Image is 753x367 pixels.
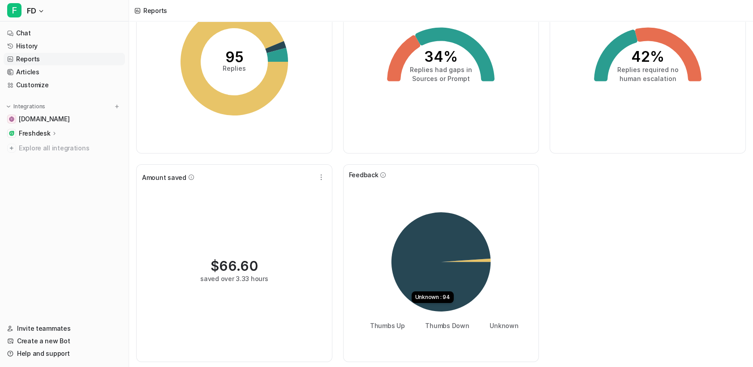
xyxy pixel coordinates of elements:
span: Explore all integrations [19,141,121,155]
span: [DOMAIN_NAME] [19,115,69,124]
a: support.xyzreality.com[DOMAIN_NAME] [4,113,125,125]
a: Help and support [4,347,125,360]
span: 66.60 [219,258,258,274]
tspan: 95 [225,48,243,66]
a: Reports [4,53,125,65]
img: Freshdesk [9,131,14,136]
div: $ [211,258,258,274]
tspan: 34% [424,48,458,65]
li: Thumbs Up [364,321,404,330]
li: Thumbs Down [419,321,469,330]
div: Reports [143,6,167,15]
tspan: Replies required no [617,66,679,73]
p: Integrations [13,103,45,110]
span: Amount saved [142,173,186,182]
li: Unknown [483,321,518,330]
a: History [4,40,125,52]
img: menu_add.svg [114,103,120,110]
a: Customize [4,79,125,91]
div: saved over 3.33 hours [200,274,268,283]
a: Chat [4,27,125,39]
span: Feedback [349,170,379,179]
a: Create a new Bot [4,335,125,347]
img: explore all integrations [7,144,16,153]
span: FD [27,4,36,17]
a: Invite teammates [4,322,125,335]
a: Explore all integrations [4,142,125,154]
img: support.xyzreality.com [9,116,14,122]
a: Articles [4,66,125,78]
tspan: Sources or Prompt [412,75,470,82]
tspan: Replies [223,64,246,72]
tspan: Replies had gaps in [410,66,472,73]
tspan: 42% [631,48,664,65]
span: F [7,3,22,17]
tspan: human escalation [620,75,676,82]
p: Freshdesk [19,129,50,138]
button: Integrations [4,102,48,111]
img: expand menu [5,103,12,110]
